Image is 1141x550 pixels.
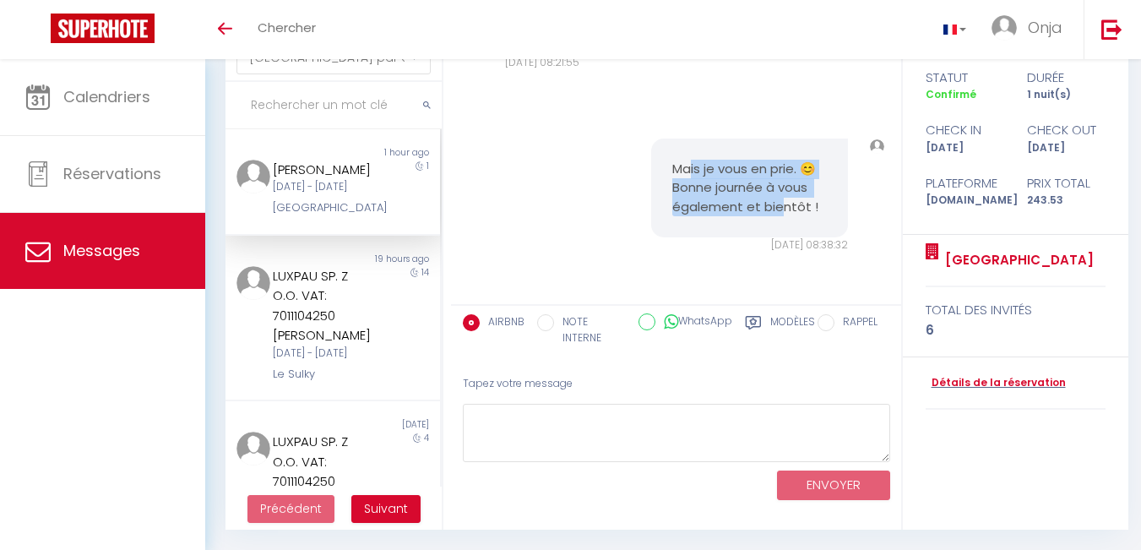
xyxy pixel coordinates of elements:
[236,266,270,300] img: ...
[236,160,270,193] img: ...
[63,240,140,261] span: Messages
[926,300,1106,320] div: total des invités
[225,82,442,129] input: Rechercher un mot clé
[333,146,440,160] div: 1 hour ago
[1101,19,1122,40] img: logout
[273,160,376,180] div: [PERSON_NAME]
[914,140,1015,156] div: [DATE]
[770,314,815,349] label: Modèles
[1015,120,1117,140] div: check out
[258,19,316,36] span: Chercher
[554,314,626,346] label: NOTE INTERNE
[463,363,890,405] div: Tapez votre message
[926,320,1106,340] div: 6
[333,418,440,432] div: [DATE]
[273,266,376,346] div: LUXPAU SP. Z O.O. VAT: 7011104250 [PERSON_NAME]
[505,55,702,71] div: [DATE] 08:21:55
[260,500,322,517] span: Précédent
[1015,68,1117,88] div: durée
[655,313,732,332] label: WhatsApp
[651,237,848,253] div: [DATE] 08:38:32
[63,163,161,184] span: Réservations
[421,266,429,279] span: 14
[914,173,1015,193] div: Plateforme
[236,432,270,466] img: ...
[63,86,150,107] span: Calendriers
[1015,173,1117,193] div: Prix total
[992,15,1017,41] img: ...
[926,87,976,101] span: Confirmé
[273,432,376,511] div: LUXPAU SP. Z O.O. VAT: 7011104250 [PERSON_NAME]
[273,346,376,362] div: [DATE] - [DATE]
[273,199,376,216] div: [GEOGRAPHIC_DATA]
[333,253,440,266] div: 19 hours ago
[914,68,1015,88] div: statut
[870,139,884,154] img: ...
[480,314,524,333] label: AIRBNB
[1015,140,1117,156] div: [DATE]
[273,366,376,383] div: Le Sulky
[926,375,1066,391] a: Détails de la réservation
[1028,17,1062,38] span: Onja
[1015,87,1117,103] div: 1 nuit(s)
[273,179,376,195] div: [DATE] - [DATE]
[834,314,877,333] label: RAPPEL
[51,14,155,43] img: Super Booking
[914,120,1015,140] div: check in
[1015,193,1117,209] div: 243.53
[427,160,429,172] span: 1
[364,500,408,517] span: Suivant
[247,495,334,524] button: Previous
[351,495,421,524] button: Next
[914,193,1015,209] div: [DOMAIN_NAME]
[672,160,827,217] pre: Mais je vous en prie. 😊 Bonne journée à vous également et bientôt !
[424,432,429,444] span: 4
[777,471,890,500] button: ENVOYER
[939,250,1094,270] a: [GEOGRAPHIC_DATA]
